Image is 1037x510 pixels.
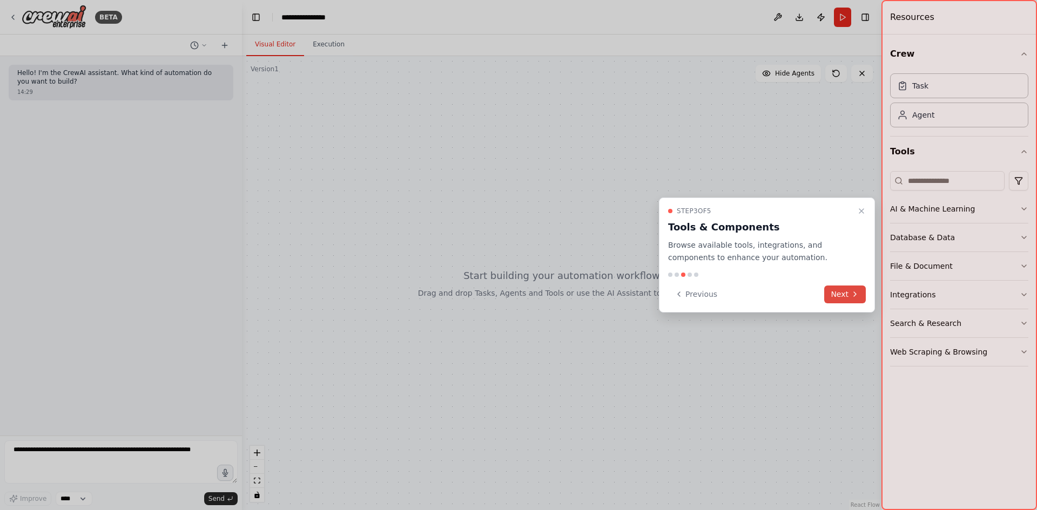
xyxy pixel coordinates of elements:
[668,285,724,303] button: Previous
[824,285,866,303] button: Next
[668,220,853,235] h3: Tools & Components
[248,10,264,25] button: Hide left sidebar
[855,205,868,217] button: Close walkthrough
[677,207,711,215] span: Step 3 of 5
[668,239,853,264] p: Browse available tools, integrations, and components to enhance your automation.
